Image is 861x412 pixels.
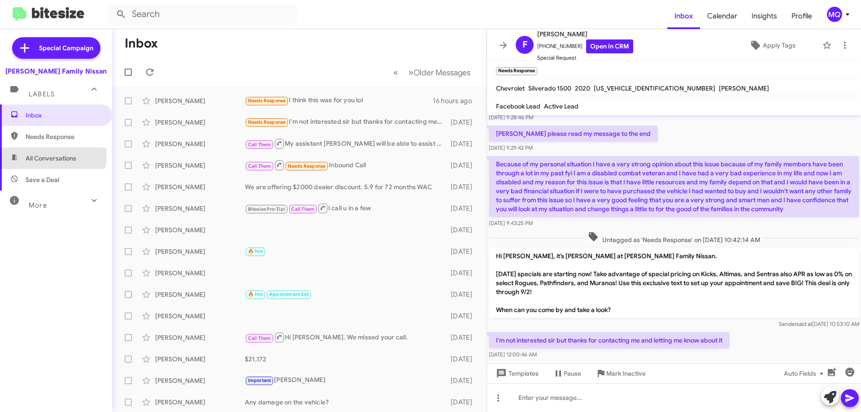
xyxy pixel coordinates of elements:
p: Because of my personal situation I have a very strong opinion about this issue because of my fami... [489,156,859,217]
div: [DATE] [446,226,479,234]
span: Untagged as 'Needs Response' on [DATE] 10:42:14 AM [584,231,764,244]
p: I'm not interested sir but thanks for contacting me and letting me know about it [489,332,730,348]
span: Facebook Lead [496,102,540,110]
span: All Conversations [26,154,76,163]
a: Insights [744,3,784,29]
span: Mark Inactive [606,365,646,382]
small: Needs Response [496,67,537,75]
span: Older Messages [413,68,470,78]
div: [DATE] [446,312,479,321]
div: [PERSON_NAME] [155,161,245,170]
button: Previous [388,63,404,82]
div: I think this was for you lol [245,95,433,106]
span: Save a Deal [26,175,59,184]
div: [PERSON_NAME] [155,312,245,321]
span: Call Them [291,206,314,212]
span: [DATE] 9:28:46 PM [489,114,533,121]
div: Inbound Call [245,160,446,171]
span: Needs Response [288,163,326,169]
div: [PERSON_NAME] [155,139,245,148]
div: Any damage on the vehicle? [245,398,446,407]
span: Auto Fields [784,365,827,382]
span: Needs Response [248,98,286,104]
span: Templates [494,365,539,382]
div: My assistant [PERSON_NAME] will be able to assist you. [245,138,446,149]
div: [DATE] [446,204,479,213]
p: [PERSON_NAME] please read my message to the end [489,126,658,142]
div: Hi [PERSON_NAME]. We missed your call. [245,332,446,343]
span: Inbox [26,111,102,120]
div: MQ [827,7,842,22]
a: Profile [784,3,819,29]
span: Call Them [248,163,271,169]
span: [DATE] 9:43:25 PM [489,220,533,226]
a: Open in CRM [586,39,633,53]
div: [PERSON_NAME] [155,269,245,278]
button: Templates [487,365,546,382]
span: Needs Response [248,119,286,125]
div: [PERSON_NAME] [155,226,245,234]
div: [DATE] [446,355,479,364]
span: [PERSON_NAME] [719,84,769,92]
div: [PERSON_NAME] [155,333,245,342]
span: 🔥 Hot [248,248,263,254]
button: Pause [546,365,588,382]
span: Pause [564,365,581,382]
span: 🔥 Hot [248,291,263,297]
span: Appointment Set [269,291,309,297]
h1: Inbox [125,36,158,51]
button: Mark Inactive [588,365,653,382]
span: More [29,201,47,209]
span: [US_VEHICLE_IDENTIFICATION_NUMBER] [594,84,715,92]
span: [DATE] 12:00:46 AM [489,351,537,358]
div: [DATE] [446,182,479,191]
span: Apply Tags [763,37,796,53]
span: Sender [DATE] 10:53:10 AM [779,321,859,327]
div: [DATE] [446,247,479,256]
div: [DATE] [446,398,479,407]
div: $21,172 [245,355,446,364]
a: Special Campaign [12,37,100,59]
span: Needs Response [26,132,102,141]
div: [PERSON_NAME] [155,290,245,299]
span: Active Lead [544,102,578,110]
span: « [393,67,398,78]
div: [PERSON_NAME] [155,398,245,407]
div: [PERSON_NAME] [155,204,245,213]
div: [PERSON_NAME] [155,182,245,191]
div: [PERSON_NAME] [245,375,446,386]
span: [PERSON_NAME] [537,29,633,39]
span: Chevrolet [496,84,525,92]
div: I'm not interested sir but thanks for contacting me and letting me know about it [245,117,446,127]
a: Calendar [700,3,744,29]
div: [DATE] [446,118,479,127]
button: Next [403,63,476,82]
p: Hi [PERSON_NAME], it’s [PERSON_NAME] at [PERSON_NAME] Family Nissan. [DATE] specials are starting... [489,248,859,318]
span: Special Campaign [39,43,93,52]
div: [DATE] [446,290,479,299]
span: F [522,38,527,52]
span: » [409,67,413,78]
div: [PERSON_NAME] [155,118,245,127]
span: 2020 [575,84,590,92]
span: Silverado 1500 [528,84,571,92]
div: [PERSON_NAME] [155,355,245,364]
div: [DATE] [446,161,479,170]
div: We are offering $2000 dealer discount. 5.9 for 72 months WAC [245,182,446,191]
div: [PERSON_NAME] [155,247,245,256]
a: Inbox [667,3,700,29]
div: [PERSON_NAME] [155,96,245,105]
button: Auto Fields [777,365,834,382]
div: [PERSON_NAME] [155,376,245,385]
div: [DATE] [446,333,479,342]
span: said at [796,321,812,327]
nav: Page navigation example [388,63,476,82]
div: [DATE] [446,139,479,148]
div: [PERSON_NAME] Family Nissan [5,67,107,76]
span: Labels [29,90,55,98]
div: 16 hours ago [433,96,479,105]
